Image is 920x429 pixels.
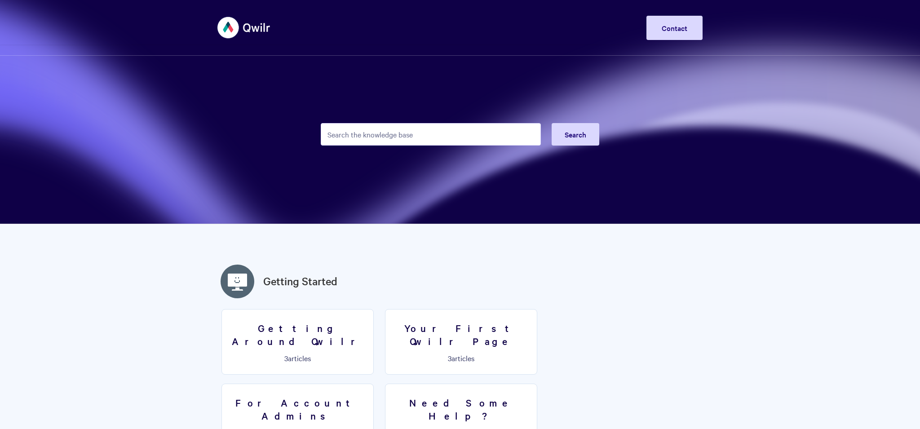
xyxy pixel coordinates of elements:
a: Getting Started [263,273,337,289]
span: Search [565,129,586,139]
button: Search [552,123,599,146]
a: Your First Qwilr Page 3articles [385,309,537,375]
h3: Need Some Help? [391,396,531,422]
img: Qwilr Help Center [217,11,271,44]
p: articles [391,354,531,362]
h3: For Account Admins [227,396,368,422]
a: Contact [646,16,703,40]
p: articles [227,354,368,362]
span: 3 [284,353,288,363]
input: Search the knowledge base [321,123,541,146]
span: 3 [448,353,451,363]
a: Getting Around Qwilr 3articles [221,309,374,375]
h3: Getting Around Qwilr [227,322,368,347]
h3: Your First Qwilr Page [391,322,531,347]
